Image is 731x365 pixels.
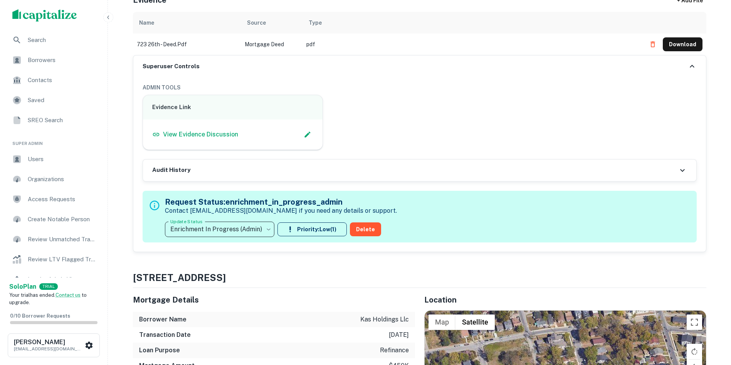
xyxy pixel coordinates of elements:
h4: [STREET_ADDRESS] [133,271,706,284]
a: Contact us [55,292,81,298]
h6: Evidence Link [152,103,314,112]
a: Search [6,31,101,49]
span: Review LTV Flagged Transactions [28,255,97,264]
button: Delete file [646,38,660,50]
h6: Superuser Controls [143,62,200,71]
p: Contact [EMAIL_ADDRESS][DOMAIN_NAME] if you need any details or support. [165,206,397,215]
img: capitalize-logo.png [12,9,77,22]
span: Saved [28,96,97,105]
a: Create Notable Person [6,210,101,229]
a: Borrowers [6,51,101,69]
a: SoloPlan [9,282,36,291]
span: Access Requests [28,195,97,204]
span: Create Notable Person [28,215,97,224]
a: SREO Search [6,111,101,130]
span: SREO Search [28,116,97,125]
a: Users [6,150,101,168]
button: Show satellite imagery [455,315,495,330]
div: scrollable content [133,12,706,55]
h5: Mortgage Details [133,294,415,306]
button: Edit Slack Link [302,129,313,140]
h5: Request Status: enrichment_in_progress_admin [165,196,397,208]
div: Name [139,18,154,27]
a: Review LTV Flagged Transactions [6,250,101,269]
a: Review Unmatched Transactions [6,230,101,249]
p: [EMAIL_ADDRESS][DOMAIN_NAME] [14,345,83,352]
a: Access Requests [6,190,101,209]
h6: Transaction Date [139,330,191,340]
span: Search [28,35,97,45]
span: Borrowers [28,56,97,65]
div: Type [309,18,322,27]
h6: Audit History [152,166,190,175]
button: [PERSON_NAME][EMAIL_ADDRESS][DOMAIN_NAME] [8,333,100,357]
iframe: Chat Widget [692,303,731,340]
th: Type [302,12,642,34]
span: Review Unmatched Transactions [28,235,97,244]
h6: Loan Purpose [139,346,180,355]
button: Rotate map clockwise [687,344,702,359]
td: pdf [302,34,642,55]
span: Contacts [28,76,97,85]
span: Users [28,155,97,164]
th: Name [133,12,241,34]
div: TRIAL [39,283,58,290]
div: Source [247,18,266,27]
h6: [PERSON_NAME] [14,339,83,345]
a: Lender Admin View [6,270,101,289]
h5: Location [424,294,706,306]
th: Source [241,12,302,34]
td: 723 26th - deed.pdf [133,34,241,55]
button: Priority:Low(1) [277,222,347,236]
button: Delete [350,222,381,236]
h6: Borrower Name [139,315,187,324]
button: Toggle fullscreen view [687,315,702,330]
p: [DATE] [389,330,409,340]
td: Mortgage Deed [241,34,302,55]
a: Saved [6,91,101,109]
li: Super Admin [6,131,101,150]
a: Contacts [6,71,101,89]
span: Your trial has ended. to upgrade. [9,292,87,306]
span: Lender Admin View [28,275,97,284]
a: View Evidence Discussion [152,130,238,139]
p: View Evidence Discussion [163,130,238,139]
p: refinance [380,346,409,355]
label: Update Status [170,218,202,225]
div: Enrichment In Progress (Admin) [165,219,274,240]
span: 0 / 10 Borrower Requests [10,313,70,319]
span: Organizations [28,175,97,184]
a: Organizations [6,170,101,188]
p: kas holdings llc [360,315,409,324]
strong: Solo Plan [9,283,36,290]
button: Download [663,37,702,51]
h6: ADMIN TOOLS [143,83,697,92]
button: Show street map [429,315,455,330]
